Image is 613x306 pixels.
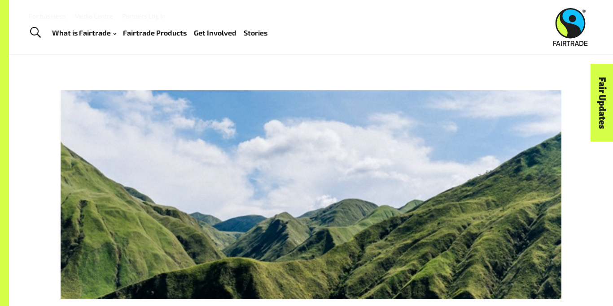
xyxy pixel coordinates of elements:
img: Fairtrade Australia New Zealand logo [553,8,588,46]
a: Toggle Search [24,22,46,44]
a: Get Involved [194,27,236,40]
a: Media Centre [74,12,113,20]
a: Stories [244,27,267,40]
a: For business [29,12,66,20]
a: What is Fairtrade [52,27,116,40]
a: Partners Log In [122,12,166,20]
a: Fairtrade Products [123,27,187,40]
